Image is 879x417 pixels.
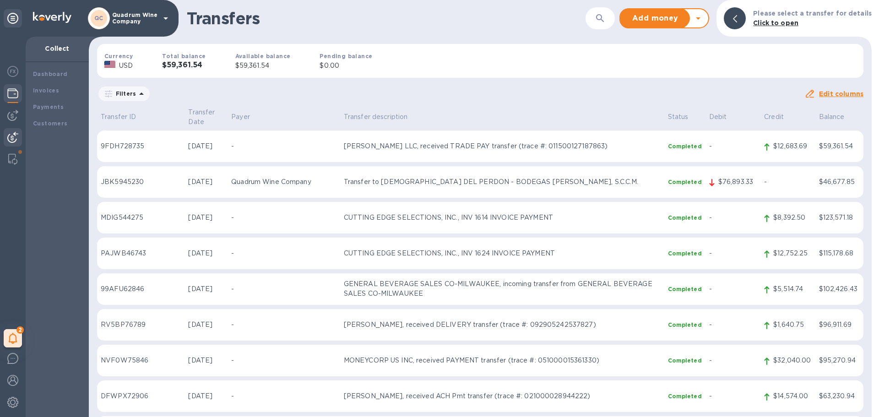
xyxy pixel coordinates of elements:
span: Add money [628,13,683,24]
b: Invoices [33,87,59,94]
p: $59,361.54 [235,61,291,70]
p: GENERAL BEVERAGE SALES CO-MILWAUKEE, incoming transfer from GENERAL BEVERAGE SALES CO-MILWAUKEE [344,279,661,298]
h1: Transfers [187,9,529,28]
p: $12,752.25 [773,249,811,258]
div: Unpin categories [4,9,22,27]
p: [DATE] [188,320,224,330]
p: [DATE] [188,141,224,151]
p: - [709,356,757,365]
p: - [709,141,757,151]
b: QC [94,15,103,22]
p: DFWPX72906 [101,391,181,401]
p: $32,040.00 [773,356,811,365]
b: Total balance [162,53,206,60]
p: Completed [668,321,702,329]
p: $115,178.68 [819,249,860,258]
img: Foreign exchange [7,66,18,77]
p: $46,677.85 [819,177,860,187]
p: $63,230.94 [819,391,860,401]
p: Credit [764,112,811,122]
p: - [231,249,336,258]
p: - [709,213,757,222]
p: Balance [819,112,860,122]
p: - [709,249,757,258]
p: Collect [33,44,81,53]
p: $14,574.00 [773,391,811,401]
p: Completed [668,249,702,257]
p: Payer [231,112,336,122]
p: $76,893.33 [718,177,757,187]
b: Currency [104,53,133,60]
p: [DATE] [188,356,224,365]
img: Logo [33,12,71,23]
p: [DATE] [188,177,224,187]
p: NVF0W75846 [101,356,181,365]
p: $59,361.54 [819,141,860,151]
p: 99AFU62846 [101,284,181,294]
p: Transfer Date [188,108,224,127]
p: CUTTING EDGE SELECTIONS, INC., INV 1614 INVOICE PAYMENT [344,213,661,222]
p: $95,270.94 [819,356,860,365]
p: $1,640.75 [773,320,811,330]
b: Available balance [235,53,291,60]
p: Status [668,112,702,122]
p: [PERSON_NAME], received ACH Pmt transfer (trace #: 021000028944222) [344,391,661,401]
p: Completed [668,285,702,293]
p: - [231,320,336,330]
p: Completed [668,357,702,364]
p: Quadrum Wine Company [231,177,336,187]
p: - [231,356,336,365]
u: Edit columns [819,90,863,97]
p: $102,426.43 [819,284,860,294]
p: $96,911.69 [819,320,860,330]
p: - [231,213,336,222]
p: $8,392.50 [773,213,811,222]
p: JBK5945230 [101,177,181,187]
p: PAJWB46743 [101,249,181,258]
p: Transfer ID [101,112,181,122]
p: Filters [112,90,136,97]
p: Completed [668,142,702,150]
p: Completed [668,178,702,186]
p: Transfer to [DEMOGRAPHIC_DATA] DEL PERDON - BODEGAS [PERSON_NAME], S.C.C.M. [344,177,661,187]
p: - [709,391,757,401]
p: [DATE] [188,249,224,258]
p: $123,571.18 [819,213,860,222]
p: $12,683.69 [773,141,811,151]
b: Please select a transfer for details [753,10,872,17]
p: CUTTING EDGE SELECTIONS, INC., INV 1624 INVOICE PAYMENT [344,249,661,258]
b: Payments [33,103,64,110]
p: RV5BP76789 [101,320,181,330]
p: [DATE] [188,391,224,401]
b: Pending balance [320,53,372,60]
p: - [231,284,336,294]
b: Customers [33,120,68,127]
span: 2 [16,326,24,334]
p: Quadrum Wine Company [112,12,158,25]
p: - [231,141,336,151]
p: Completed [668,214,702,222]
p: Transfer description [344,112,661,122]
p: USD [119,61,133,70]
img: Wallets [7,88,18,99]
p: 9FDH728735 [101,141,181,151]
p: - [709,284,757,294]
p: MONEYCORP US INC, received PAYMENT transfer (trace #: 051000015361330) [344,356,661,365]
b: Dashboard [33,70,68,77]
b: Click to open [753,19,798,27]
h3: $59,361.54 [162,61,206,70]
p: [DATE] [188,284,224,294]
p: $0.00 [320,61,372,70]
p: MDIG544275 [101,213,181,222]
p: - [709,320,757,330]
p: $5,514.74 [773,284,811,294]
p: Debit [709,112,757,122]
p: - [764,177,811,187]
p: - [231,391,336,401]
p: [PERSON_NAME] LLC, received TRADE PAY transfer (trace #: 011500127187863) [344,141,661,151]
p: [DATE] [188,213,224,222]
button: Add money [620,9,690,27]
p: [PERSON_NAME], received DELIVERY transfer (trace #: 092905242537827) [344,320,661,330]
p: Completed [668,392,702,400]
